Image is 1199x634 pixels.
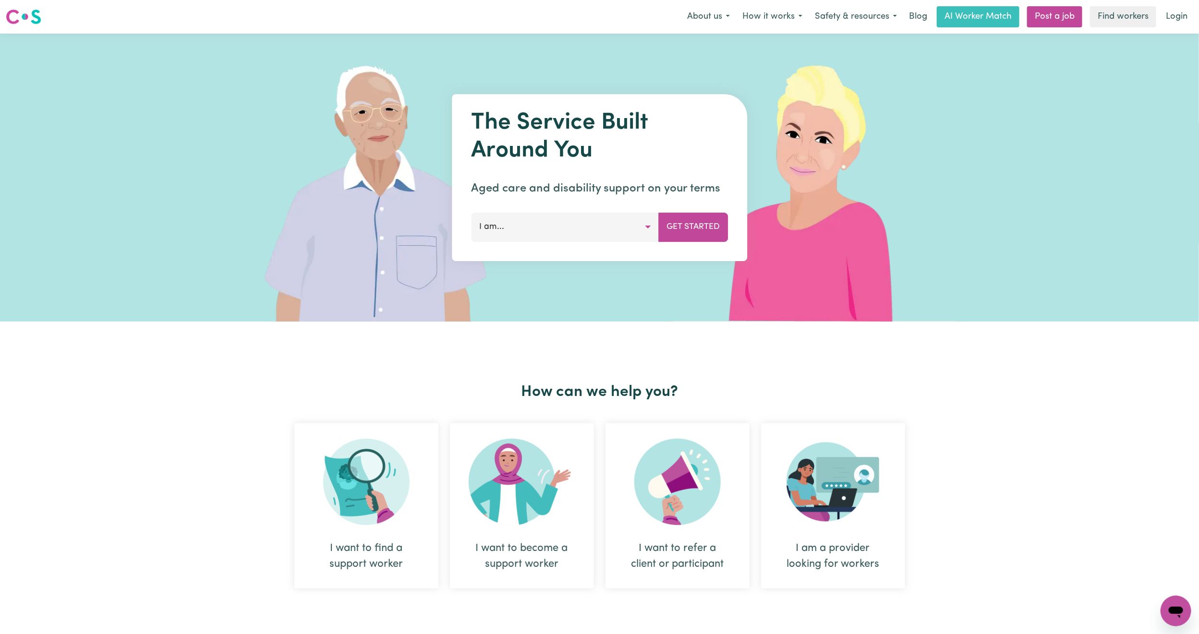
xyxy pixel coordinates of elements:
[761,423,905,588] div: I am a provider looking for workers
[937,6,1019,27] a: AI Worker Match
[323,439,410,525] img: Search
[471,180,728,197] p: Aged care and disability support on your terms
[681,7,736,27] button: About us
[634,439,721,525] img: Refer
[606,423,750,588] div: I want to refer a client or participant
[450,423,594,588] div: I want to become a support worker
[469,439,575,525] img: Become Worker
[6,8,41,25] img: Careseekers logo
[787,439,880,525] img: Provider
[471,109,728,165] h1: The Service Built Around You
[317,540,415,572] div: I want to find a support worker
[658,213,728,241] button: Get Started
[629,540,727,572] div: I want to refer a client or participant
[473,540,571,572] div: I want to become a support worker
[736,7,809,27] button: How it works
[784,540,882,572] div: I am a provider looking for workers
[1160,6,1193,27] a: Login
[1027,6,1082,27] a: Post a job
[294,423,438,588] div: I want to find a support worker
[471,213,659,241] button: I am...
[289,383,911,401] h2: How can we help you?
[1161,596,1191,626] iframe: Button to launch messaging window, conversation in progress
[1090,6,1156,27] a: Find workers
[903,6,933,27] a: Blog
[6,6,41,28] a: Careseekers logo
[809,7,903,27] button: Safety & resources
